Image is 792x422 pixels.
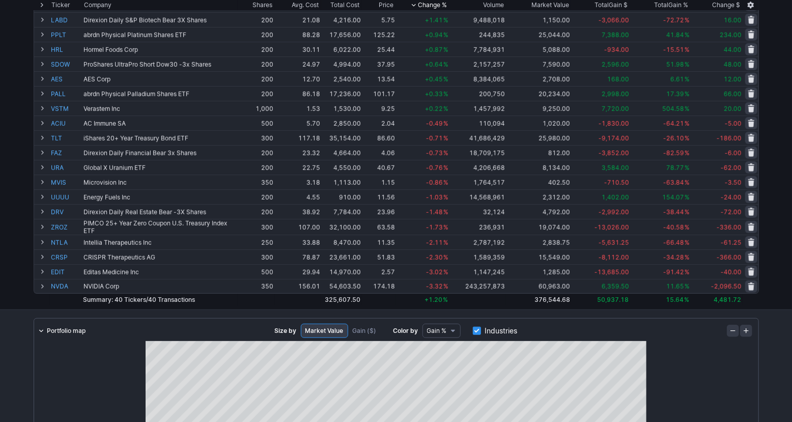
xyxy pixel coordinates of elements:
[274,279,321,294] td: 156.01
[83,296,195,303] span: Summary:
[422,324,461,338] button: Data type
[83,268,237,276] div: Editas Medicine Inc
[443,268,448,276] span: %
[274,130,321,145] td: 117.18
[83,134,237,142] div: iShares 20+ Year Treasury Bond ETF
[238,57,274,71] td: 200
[506,189,571,204] td: 2,312.00
[83,179,237,186] div: Microvision Inc
[83,283,237,290] div: NVIDIA Corp
[274,71,321,86] td: 12.70
[321,219,362,235] td: 32,100.00
[51,219,81,235] a: ZROZ
[274,27,321,42] td: 88.28
[83,208,237,216] div: Direxion Daily Real Estate Bear -3X Shares
[598,296,629,303] span: 50,937.18
[663,46,684,53] span: -15.51
[51,265,81,279] a: EDIT
[684,283,689,290] span: %
[426,179,442,186] span: -0.86
[506,27,571,42] td: 25,044.00
[274,189,321,204] td: 4.55
[602,61,629,68] span: 2,596.00
[83,75,237,83] div: AES Corp
[51,57,81,71] a: SDOW
[51,250,81,264] a: CRSP
[115,296,147,303] span: Tickers
[238,27,274,42] td: 200
[604,46,629,53] span: -934.00
[449,204,506,219] td: 32,124
[443,239,448,246] span: %
[274,235,321,249] td: 33.88
[684,120,689,127] span: %
[362,86,396,101] td: 101.17
[238,279,274,294] td: 350
[149,296,195,303] span: Transactions
[238,160,274,175] td: 200
[684,208,689,216] span: %
[321,145,362,160] td: 4,664.00
[426,120,442,127] span: -0.49
[473,327,481,335] input: Industries
[506,175,571,189] td: 402.50
[321,160,362,175] td: 4,550.00
[684,223,689,231] span: %
[425,61,442,68] span: +0.64
[51,42,81,57] a: HRL
[449,279,506,294] td: 243,257,873
[426,208,442,216] span: -1.48
[506,57,571,71] td: 7,590.00
[51,146,81,160] a: FAZ
[599,16,629,24] span: -3,066.00
[684,16,689,24] span: %
[83,239,237,246] div: Intellia Therapeutics Inc
[426,223,442,231] span: -1.73
[684,90,689,98] span: %
[506,294,571,305] td: 376,544.68
[443,75,448,83] span: %
[506,130,571,145] td: 25,980.00
[717,223,742,231] span: -336.00
[362,71,396,86] td: 13.54
[51,72,81,86] a: AES
[238,219,274,235] td: 300
[666,90,684,98] span: 17.39
[321,27,362,42] td: 17,656.00
[684,75,689,83] span: %
[238,86,274,101] td: 200
[238,42,274,57] td: 200
[238,204,274,219] td: 200
[449,145,506,160] td: 18,709,175
[362,219,396,235] td: 63.58
[301,324,348,338] a: Market Value
[684,239,689,246] span: %
[362,204,396,219] td: 23.96
[666,31,684,39] span: 41.84
[238,101,274,116] td: 1,000
[274,116,321,130] td: 5.70
[274,264,321,279] td: 29.94
[274,249,321,264] td: 78.87
[449,130,506,145] td: 41,686,429
[362,189,396,204] td: 11.56
[274,204,321,219] td: 38.92
[83,254,237,261] div: CRISPR Therapeutics AG
[506,235,571,249] td: 2,838.75
[449,42,506,57] td: 7,784,931
[443,31,448,39] span: %
[34,324,90,338] a: Portfolio map
[443,164,448,172] span: %
[321,57,362,71] td: 4,994.00
[321,175,362,189] td: 1,113.00
[721,164,742,172] span: -62.00
[321,235,362,249] td: 8,470.00
[83,46,237,53] div: Hormel Foods Corp
[51,160,81,175] a: URA
[599,254,629,261] span: -8,112.00
[51,27,81,42] a: PPLT
[426,283,442,290] span: -3.32
[506,145,571,160] td: 812.00
[425,31,442,39] span: +0.94
[425,90,442,98] span: +0.33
